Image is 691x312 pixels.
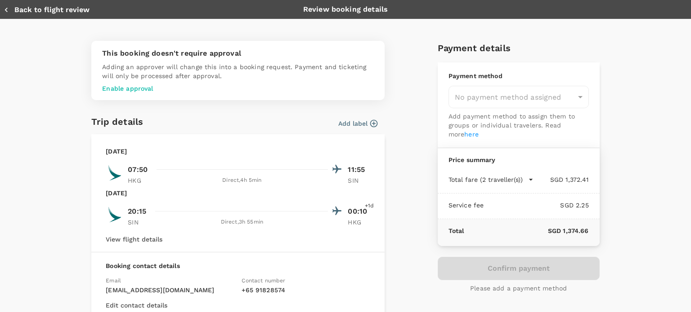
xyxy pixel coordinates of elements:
p: SIN [128,218,150,227]
h6: Payment details [438,41,600,55]
p: Adding an approver will change this into a booking request. Payment and ticketing will only be pr... [102,62,374,80]
p: 20:15 [128,206,146,217]
p: HKG [128,176,150,185]
button: Add label [338,119,377,128]
p: HKG [348,218,370,227]
img: CX [106,206,124,224]
p: Please add a payment method [470,284,567,293]
p: Payment method [449,71,589,80]
span: Contact number [242,277,285,284]
p: Total [449,226,464,235]
p: + 65 91828574 [242,286,370,294]
p: This booking doesn't require approval [102,48,374,59]
p: Service fee [449,201,484,210]
p: Review booking details [303,4,388,15]
p: SGD 1,374.66 [464,226,588,235]
p: Total fare (2 traveller(s)) [449,175,523,184]
span: +1d [365,202,374,211]
p: [DATE] [106,147,127,156]
p: Booking contact details [106,261,370,270]
p: SGD 2.25 [484,201,588,210]
a: here [464,131,479,138]
div: Direct , 3h 55min [156,218,328,227]
p: 00:10 [348,206,370,217]
p: [EMAIL_ADDRESS][DOMAIN_NAME] [106,286,234,294]
p: SIN [348,176,370,185]
p: 07:50 [128,164,148,175]
div: No payment method assigned [449,86,589,108]
div: Direct , 4h 5min [156,176,328,185]
button: Edit contact details [106,302,167,309]
button: View flight details [106,236,162,243]
button: Total fare (2 traveller(s)) [449,175,534,184]
p: Add payment method to assign them to groups or individual travelers. Read more [449,112,589,139]
button: Back to flight review [4,5,90,14]
p: Price summary [449,155,589,164]
img: CX [106,164,124,182]
p: 11:55 [348,164,370,175]
h6: Trip details [91,114,143,129]
p: Enable approval [102,84,374,93]
span: Email [106,277,121,284]
p: [DATE] [106,189,127,198]
p: SGD 1,372.41 [534,175,589,184]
